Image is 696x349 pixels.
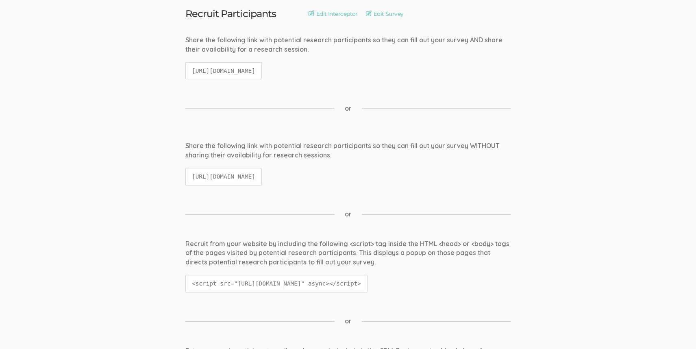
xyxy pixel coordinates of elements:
[345,209,352,219] span: or
[366,9,404,18] a: Edit Survey
[345,104,352,113] span: or
[345,316,352,326] span: or
[185,62,262,80] code: [URL][DOMAIN_NAME]
[185,141,511,160] div: Share the following link with potential research participants so they can fill out your survey WI...
[185,275,368,292] code: <script src="[URL][DOMAIN_NAME]" async></script>
[185,239,511,267] div: Recruit from your website by including the following <script> tag inside the HTML <head> or <body...
[309,9,358,18] a: Edit Interceptor
[655,310,696,349] iframe: Chat Widget
[185,168,262,185] code: [URL][DOMAIN_NAME]
[185,35,511,54] div: Share the following link with potential research participants so they can fill out your survey AN...
[185,9,276,19] h3: Recruit Participants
